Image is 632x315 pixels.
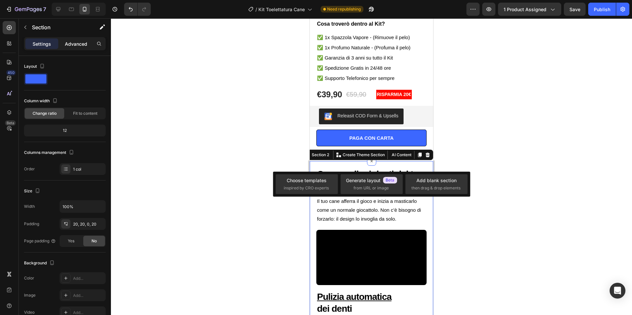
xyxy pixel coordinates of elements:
span: No [92,238,97,244]
div: Beta [5,120,16,126]
div: Page padding [24,238,56,244]
p: Section [32,23,86,31]
div: Add blank section [416,177,457,184]
p: Advanced [65,40,87,47]
div: 20, 20, 0, 20 [73,221,104,227]
div: Choose templates [287,177,327,184]
div: 12 [25,126,104,135]
div: Columns management [24,148,75,157]
div: Size [24,187,41,196]
div: Publish [594,6,610,13]
div: Section 2 [1,133,21,139]
div: Add... [73,276,104,281]
p: Create Theme Section [33,133,75,139]
div: Open Intercom Messenger [610,283,625,299]
span: Kit Toelettatura Cane [258,6,305,13]
div: Undo/Redo [124,3,151,16]
span: Save [569,7,580,12]
span: Yes [68,238,74,244]
button: AI Content [79,133,103,140]
span: Need republishing [327,6,361,12]
div: Width [24,204,35,209]
iframe: Design area [310,18,433,315]
div: Add... [73,293,104,299]
div: Layout [24,62,46,71]
div: Image [24,292,36,298]
div: 450 [6,70,16,75]
button: 1 product assigned [498,3,561,16]
button: Save [564,3,586,16]
span: 1 product assigned [504,6,546,13]
button: 7 [3,3,49,16]
div: Column width [24,97,59,106]
input: Auto [60,201,105,212]
div: Order [24,166,35,172]
button: Publish [588,3,616,16]
span: Fit to content [73,110,97,116]
div: Color [24,275,34,281]
div: Background [24,259,56,268]
span: inspired by CRO experts [284,185,329,191]
div: Generate layout [346,177,397,184]
span: from URL or image [354,185,389,191]
span: then drag & drop elements [411,185,461,191]
div: 1 col [73,166,104,172]
span: / [255,6,257,13]
p: 7 [43,5,46,13]
p: Settings [33,40,51,47]
span: Change ratio [33,110,57,116]
div: Padding [24,221,39,227]
u: Pulizia automatica [7,273,82,283]
h2: dei denti [7,272,117,297]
